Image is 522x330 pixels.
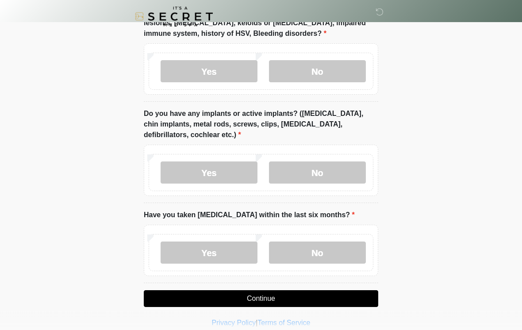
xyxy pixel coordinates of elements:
label: No [269,162,366,184]
img: It's A Secret Med Spa Logo [135,7,213,27]
label: Do you have any implants or active implants? ([MEDICAL_DATA], chin implants, metal rods, screws, ... [144,109,378,141]
label: Have you taken [MEDICAL_DATA] within the last six months? [144,210,355,221]
label: Yes [161,61,257,83]
a: | [256,319,257,327]
label: Yes [161,242,257,264]
label: No [269,61,366,83]
button: Continue [144,291,378,307]
label: Yes [161,162,257,184]
label: No [269,242,366,264]
a: Privacy Policy [212,319,256,327]
a: Terms of Service [257,319,310,327]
